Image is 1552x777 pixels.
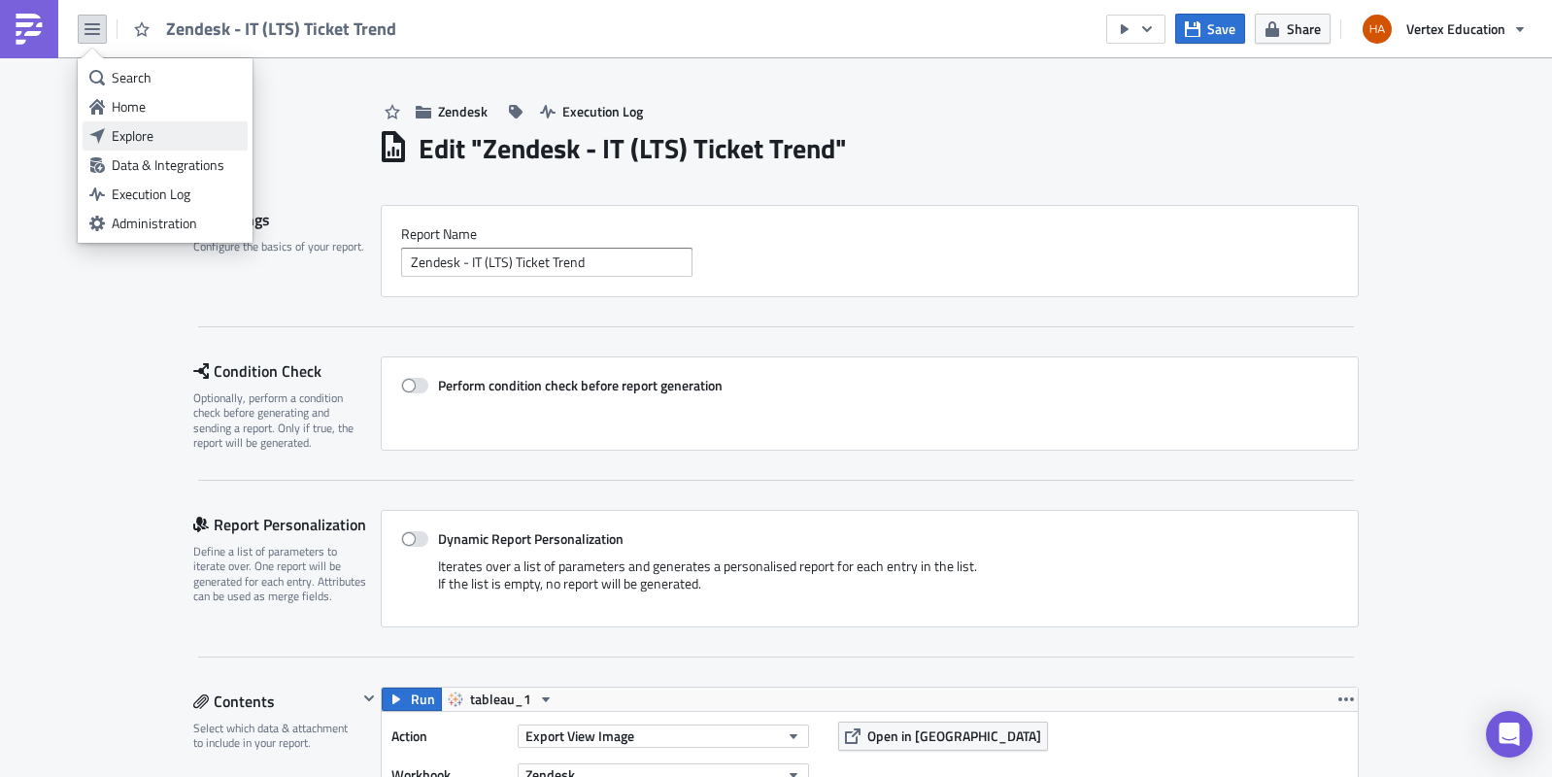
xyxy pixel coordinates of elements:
div: Iterates over a list of parameters and generates a personalised report for each entry in the list... [401,557,1338,607]
div: Execution Log [112,185,241,204]
div: Administration [112,214,241,233]
button: Execution Log [530,96,653,126]
div: Home [112,97,241,117]
img: Avatar [1361,13,1394,46]
div: Contents [193,687,357,716]
div: Report Personalization [193,510,381,539]
button: Open in [GEOGRAPHIC_DATA] [838,722,1048,751]
span: Vertex Education [1406,18,1505,39]
span: Execution Log [562,101,643,121]
div: Search [112,68,241,87]
div: Explore [112,126,241,146]
span: Save [1207,18,1235,39]
h1: Edit " Zendesk - IT (LTS) Ticket Trend " [419,131,847,166]
button: Vertex Education [1351,8,1537,51]
span: Open in [GEOGRAPHIC_DATA] [867,726,1041,746]
span: Run [411,688,435,711]
span: Zendesk - IT (LTS) Ticket Trend [166,17,398,40]
button: Zendesk [406,96,497,126]
span: Share [1287,18,1321,39]
button: Share [1255,14,1331,44]
label: Action [391,722,508,751]
button: tableau_1 [441,688,560,711]
body: Rich Text Area. Press ALT-0 for help. [8,8,928,23]
button: Save [1175,14,1245,44]
div: Configure the basics of your report. [193,239,368,253]
label: Report Nam﻿e [401,225,1338,243]
strong: Perform condition check before report generation [438,375,723,395]
div: Define a list of parameters to iterate over. One report will be generated for each entry. Attribu... [193,544,368,604]
span: Zendesk [438,101,488,121]
button: Export View Image [518,725,809,748]
div: Data & Integrations [112,155,241,175]
div: Optionally, perform a condition check before generating and sending a report. Only if true, the r... [193,390,368,451]
div: Select which data & attachment to include in your report. [193,721,357,751]
img: PushMetrics [14,14,45,45]
button: Hide content [357,687,381,710]
span: Export View Image [525,726,634,746]
span: tableau_1 [470,688,531,711]
div: Open Intercom Messenger [1486,711,1533,758]
button: Run [382,688,442,711]
strong: Dynamic Report Personalization [438,528,624,549]
div: Settings [193,205,381,234]
div: Condition Check [193,356,381,386]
